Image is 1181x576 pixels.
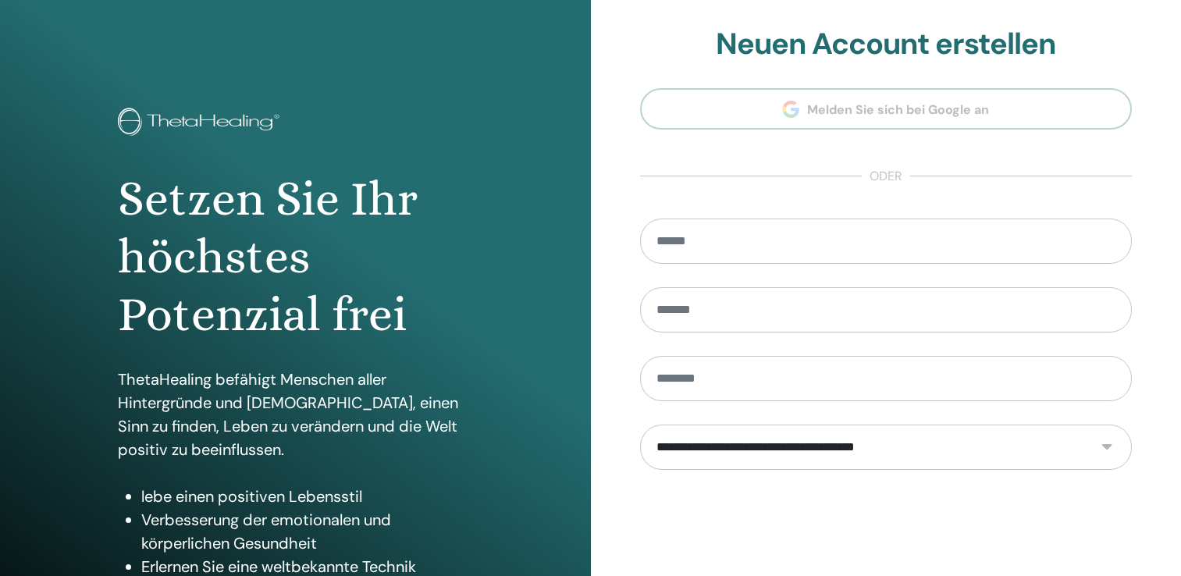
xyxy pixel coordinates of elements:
li: Verbesserung der emotionalen und körperlichen Gesundheit [141,508,472,555]
li: lebe einen positiven Lebensstil [141,485,472,508]
h1: Setzen Sie Ihr höchstes Potenzial frei [118,170,472,344]
iframe: reCAPTCHA [767,493,1005,554]
p: ThetaHealing befähigt Menschen aller Hintergründe und [DEMOGRAPHIC_DATA], einen Sinn zu finden, L... [118,368,472,461]
span: oder [862,167,910,186]
h2: Neuen Account erstellen [640,27,1133,62]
